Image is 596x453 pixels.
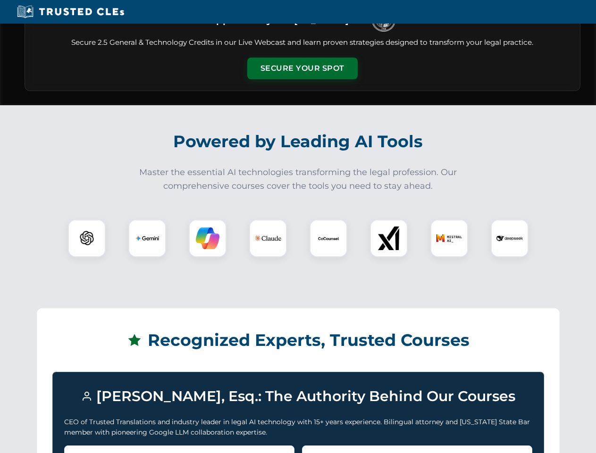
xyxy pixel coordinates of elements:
[196,226,219,250] img: Copilot Logo
[37,125,560,158] h2: Powered by Leading AI Tools
[247,58,358,79] button: Secure Your Spot
[255,225,281,252] img: Claude Logo
[135,226,159,250] img: Gemini Logo
[317,226,340,250] img: CoCounsel Logo
[14,5,127,19] img: Trusted CLEs
[496,225,523,252] img: DeepSeek Logo
[189,219,227,257] div: Copilot
[377,226,401,250] img: xAI Logo
[133,166,463,193] p: Master the essential AI technologies transforming the legal profession. Our comprehensive courses...
[370,219,408,257] div: xAI
[64,417,532,438] p: CEO of Trusted Translations and industry leader in legal AI technology with 15+ years experience....
[64,384,532,409] h3: [PERSON_NAME], Esq.: The Authority Behind Our Courses
[73,225,101,252] img: ChatGPT Logo
[36,37,569,48] p: Secure 2.5 General & Technology Credits in our Live Webcast and learn proven strategies designed ...
[491,219,529,257] div: DeepSeek
[52,324,544,357] h2: Recognized Experts, Trusted Courses
[430,219,468,257] div: Mistral AI
[310,219,347,257] div: CoCounsel
[128,219,166,257] div: Gemini
[249,219,287,257] div: Claude
[436,225,462,252] img: Mistral AI Logo
[68,219,106,257] div: ChatGPT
